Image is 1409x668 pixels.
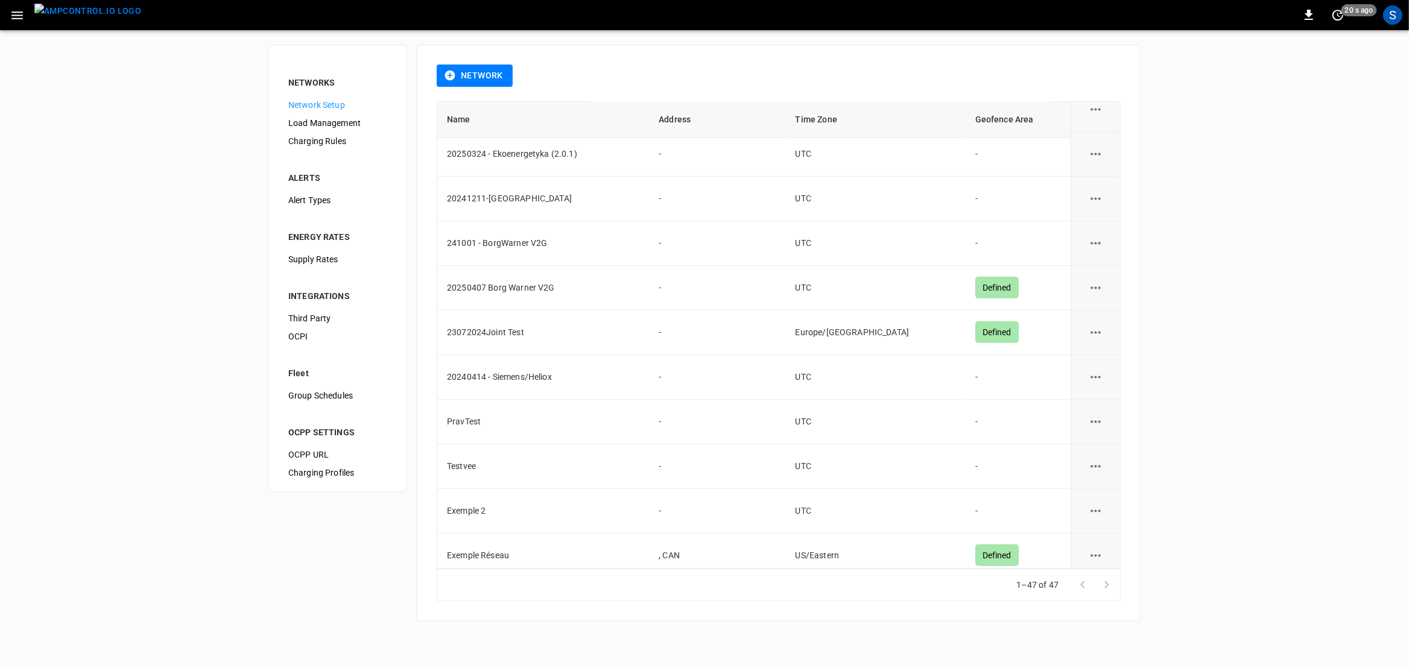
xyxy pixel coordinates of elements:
td: UTC [786,444,966,489]
div: Fleet [288,367,387,379]
td: UTC [786,266,966,310]
div: OCPP URL [279,446,397,464]
div: Alert Types [279,191,397,209]
button: network options [1081,273,1110,303]
td: - [649,177,785,221]
button: network options [1081,184,1110,213]
td: - [649,355,785,400]
div: profile-icon [1383,5,1402,25]
span: Load Management [288,117,387,130]
td: US/Eastern [786,534,966,578]
td: UTC [786,221,966,266]
span: Third Party [288,312,387,325]
td: UTC [786,489,966,534]
td: 241001 - BorgWarner V2G [437,221,649,266]
div: Charging Profiles [279,464,397,482]
div: Charging Rules [279,132,397,150]
th: Geofence Area [966,102,1071,138]
td: Testvee [437,444,649,489]
td: - [649,489,785,534]
div: Group Schedules [279,386,397,405]
td: - [649,444,785,489]
th: Address [649,102,785,138]
td: UTC [786,400,966,444]
div: Supply Rates [279,250,397,268]
td: 20240414 - Siemens/Heliox [437,355,649,400]
td: - [649,400,785,444]
div: Network Setup [279,96,397,114]
button: network options [1081,139,1110,169]
button: network options [1081,318,1110,347]
span: Charging Rules [288,135,387,148]
img: ampcontrol.io logo [34,4,141,19]
td: PravTest [437,400,649,444]
button: network options [1081,452,1110,481]
div: - [975,192,1061,204]
td: UTC [786,355,966,400]
button: network options [1081,362,1110,392]
div: ALERTS [288,172,387,184]
div: ENERGY RATES [288,231,387,243]
td: 20250407 Borg Warner V2G [437,266,649,310]
button: network options [1081,95,1110,124]
button: network options [1081,541,1110,570]
p: 1–47 of 47 [1017,579,1059,591]
span: OCPI [288,330,387,343]
span: Network Setup [288,99,387,112]
button: set refresh interval [1328,5,1347,25]
span: 20 s ago [1341,4,1377,16]
div: OCPP SETTINGS [288,426,387,438]
span: Charging Profiles [288,467,387,479]
button: network options [1081,407,1110,436]
th: Name [437,102,649,138]
div: - [975,148,1061,160]
div: OCPI [279,327,397,345]
td: - [649,310,785,355]
th: Time Zone [786,102,966,138]
div: NETWORKS [288,77,387,89]
td: Europe/[GEOGRAPHIC_DATA] [786,310,966,355]
td: 23072024Joint Test [437,310,649,355]
span: OCPP URL [288,449,387,461]
div: - [975,505,1061,517]
td: 20250324 - Ekoenergetyka (2.0.1) [437,132,649,177]
button: network options [1081,496,1110,526]
div: - [975,460,1061,472]
td: - [649,132,785,177]
td: Exemple 2 [437,489,649,534]
div: INTEGRATIONS [288,290,387,302]
button: Network [437,65,513,87]
td: , CAN [649,534,785,578]
td: UTC [786,132,966,177]
div: Defined [975,321,1019,343]
div: - [975,237,1061,249]
button: network options [1081,228,1110,258]
span: Supply Rates [288,253,387,266]
td: - [649,221,785,266]
div: Third Party [279,309,397,327]
div: - [975,371,1061,383]
span: Group Schedules [288,389,387,402]
td: UTC [786,177,966,221]
div: Defined [975,544,1019,566]
div: Load Management [279,114,397,132]
div: Defined [975,277,1019,298]
td: 20241211-[GEOGRAPHIC_DATA] [437,177,649,221]
td: Exemple Réseau [437,534,649,578]
td: - [649,266,785,310]
div: - [975,415,1061,427]
span: Alert Types [288,194,387,207]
